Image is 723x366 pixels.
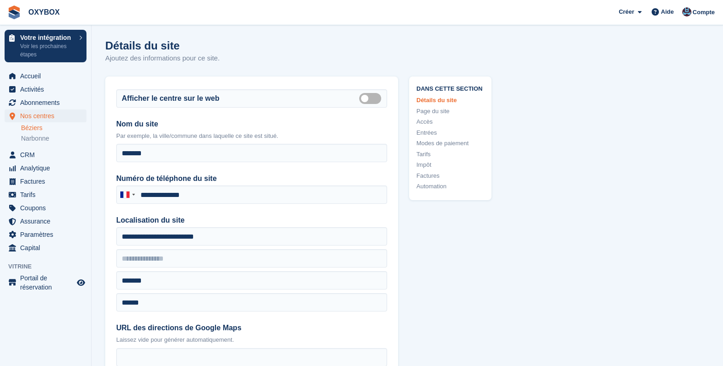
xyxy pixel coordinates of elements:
a: Modes de paiement [416,139,484,148]
label: URL des directions de Google Maps [116,322,387,333]
p: Ajoutez des informations pour ce site. [105,53,220,64]
span: Compte [693,8,715,17]
span: Analytique [20,162,75,175]
a: menu [5,241,86,254]
span: Accueil [20,70,75,82]
label: Afficher le centre sur le web [122,93,219,104]
label: Numéro de téléphone du site [116,173,387,184]
span: Créer [619,7,634,16]
a: menu [5,228,86,241]
h1: Détails du site [105,39,220,52]
a: menu [5,96,86,109]
a: menu [5,273,86,292]
span: Vitrine [8,262,91,271]
a: Factures [416,171,484,180]
span: Tarifs [20,188,75,201]
div: France: +33 [117,186,138,203]
p: Par exemple, la ville/commune dans laquelle ce site est situé. [116,131,387,141]
a: menu [5,202,86,214]
a: menu [5,83,86,96]
span: Abonnements [20,96,75,109]
span: Activités [20,83,75,96]
a: Votre intégration Voir les prochaines étapes [5,30,86,62]
a: menu [5,109,86,122]
span: Dans cette section [416,84,484,93]
a: menu [5,70,86,82]
label: Nom du site [116,119,387,130]
a: Entrées [416,128,484,137]
p: Votre intégration [20,34,75,41]
span: Aide [661,7,674,16]
img: Oriana Devaux [682,7,691,16]
span: Coupons [20,202,75,214]
a: menu [5,215,86,228]
span: Capital [20,241,75,254]
p: Laissez vide pour générer automatiquement. [116,335,387,344]
span: CRM [20,148,75,161]
a: menu [5,175,86,188]
label: Is public [359,98,385,99]
a: menu [5,162,86,175]
span: Nos centres [20,109,75,122]
a: Tarifs [416,150,484,159]
a: Boutique d'aperçu [76,277,86,288]
a: menu [5,188,86,201]
span: Assurance [20,215,75,228]
a: Page du site [416,107,484,116]
a: Béziers [21,124,86,132]
a: Impôt [416,160,484,169]
label: Localisation du site [116,215,387,226]
a: Accès [416,117,484,126]
span: Paramètres [20,228,75,241]
a: OXYBOX [25,5,63,20]
span: Portail de réservation [20,273,75,292]
a: Détails du site [416,96,484,105]
a: menu [5,148,86,161]
a: Automation [416,182,484,191]
p: Voir les prochaines étapes [20,42,75,59]
span: Factures [20,175,75,188]
img: stora-icon-8386f47178a22dfd0bd8f6a31ec36ba5ce8667c1dd55bd0f319d3a0aa187defe.svg [7,5,21,19]
a: Narbonne [21,134,86,143]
